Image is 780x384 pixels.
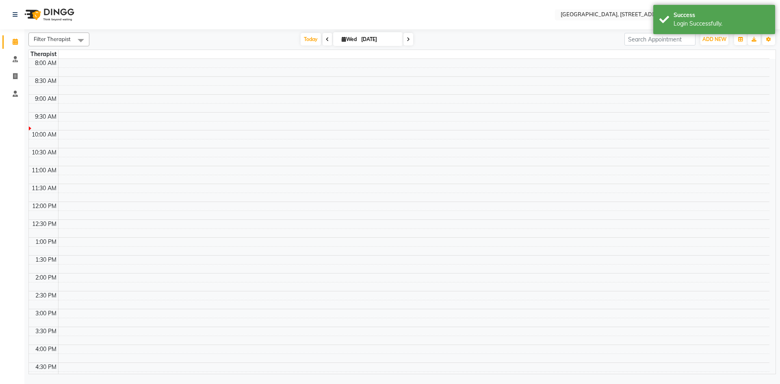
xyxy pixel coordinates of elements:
div: 12:00 PM [30,202,58,210]
div: Therapist [29,50,58,59]
input: 2025-09-03 [359,33,399,46]
div: 9:00 AM [33,95,58,103]
div: 4:30 PM [34,363,58,371]
input: Search Appointment [624,33,695,46]
span: Wed [340,36,359,42]
span: Filter Therapist [34,36,71,42]
div: 3:00 PM [34,309,58,318]
div: Success [674,11,769,20]
img: logo [21,3,76,26]
div: 12:30 PM [30,220,58,228]
button: ADD NEW [700,34,728,45]
div: 3:30 PM [34,327,58,336]
span: Today [301,33,321,46]
div: Login Successfully. [674,20,769,28]
div: 1:30 PM [34,256,58,264]
div: 10:30 AM [30,148,58,157]
div: 2:00 PM [34,273,58,282]
div: 11:00 AM [30,166,58,175]
div: 8:00 AM [33,59,58,67]
div: 4:00 PM [34,345,58,354]
div: 9:30 AM [33,113,58,121]
span: ADD NEW [702,36,726,42]
div: 1:00 PM [34,238,58,246]
div: 11:30 AM [30,184,58,193]
div: 2:30 PM [34,291,58,300]
div: 8:30 AM [33,77,58,85]
div: 10:00 AM [30,130,58,139]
